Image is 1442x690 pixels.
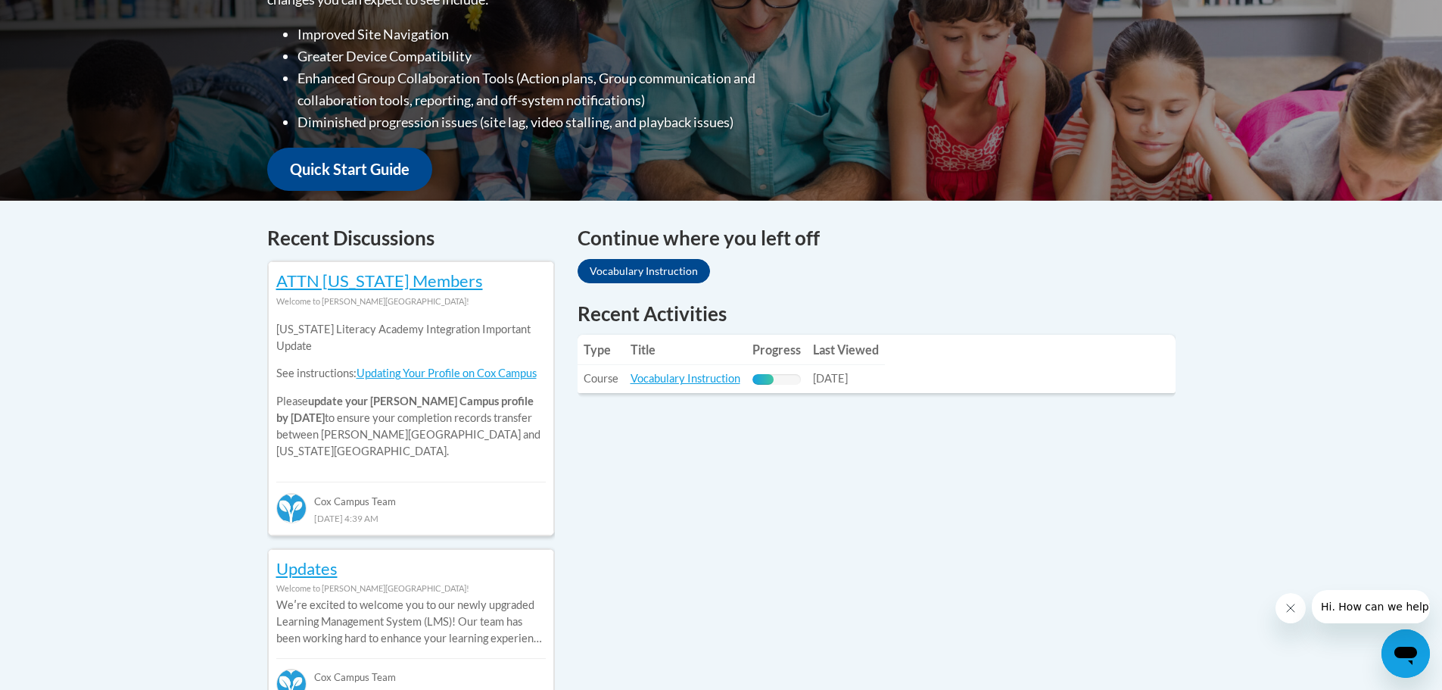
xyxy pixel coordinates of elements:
[276,580,546,597] div: Welcome to [PERSON_NAME][GEOGRAPHIC_DATA]!
[578,300,1176,327] h1: Recent Activities
[584,372,618,385] span: Course
[1381,629,1430,678] iframe: Button to launch messaging window
[1275,593,1306,623] iframe: Close message
[9,11,123,23] span: Hi. How can we help?
[276,310,546,471] div: Please to ensure your completion records transfer between [PERSON_NAME][GEOGRAPHIC_DATA] and [US_...
[276,482,546,509] div: Cox Campus Team
[276,321,546,354] p: [US_STATE] Literacy Academy Integration Important Update
[631,372,740,385] a: Vocabulary Instruction
[624,335,746,365] th: Title
[267,148,432,191] a: Quick Start Guide
[297,23,816,45] li: Improved Site Navigation
[276,395,534,424] b: update your [PERSON_NAME] Campus profile by [DATE]
[578,223,1176,253] h4: Continue where you left off
[267,223,555,253] h4: Recent Discussions
[813,372,848,385] span: [DATE]
[578,259,710,283] a: Vocabulary Instruction
[276,365,546,382] p: See instructions:
[276,558,338,579] a: Updates
[297,111,816,133] li: Diminished progression issues (site lag, video stalling, and playback issues)
[276,597,546,647] p: Weʹre excited to welcome you to our newly upgraded Learning Management System (LMS)! Our team has...
[276,658,546,685] div: Cox Campus Team
[276,510,546,526] div: [DATE] 4:39 AM
[276,270,483,291] a: ATTN [US_STATE] Members
[578,335,624,365] th: Type
[297,67,816,111] li: Enhanced Group Collaboration Tools (Action plans, Group communication and collaboration tools, re...
[276,493,307,523] img: Cox Campus Team
[746,335,807,365] th: Progress
[1312,590,1430,623] iframe: Message from company
[276,293,546,310] div: Welcome to [PERSON_NAME][GEOGRAPHIC_DATA]!
[752,374,774,385] div: Progress, %
[297,45,816,67] li: Greater Device Compatibility
[357,367,537,379] a: Updating Your Profile on Cox Campus
[807,335,885,365] th: Last Viewed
